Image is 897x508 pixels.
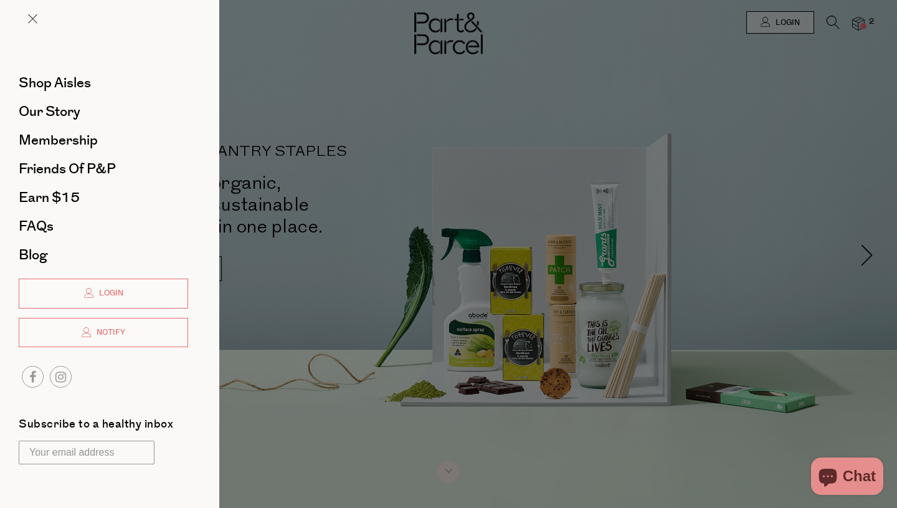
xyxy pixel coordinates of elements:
[19,279,188,309] a: Login
[19,248,188,262] a: Blog
[19,130,98,150] span: Membership
[19,76,188,90] a: Shop Aisles
[19,162,188,176] a: Friends of P&P
[19,216,54,236] span: FAQs
[19,102,80,122] span: Our Story
[19,133,188,147] a: Membership
[807,458,887,498] inbox-online-store-chat: Shopify online store chat
[19,245,47,265] span: Blog
[96,288,123,299] span: Login
[19,318,188,348] a: Notify
[19,419,173,434] label: Subscribe to a healthy inbox
[19,191,188,204] a: Earn $15
[19,105,188,118] a: Our Story
[19,188,80,208] span: Earn $15
[19,219,188,233] a: FAQs
[19,441,154,464] input: Your email address
[19,73,91,93] span: Shop Aisles
[93,327,125,338] span: Notify
[19,159,116,179] span: Friends of P&P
